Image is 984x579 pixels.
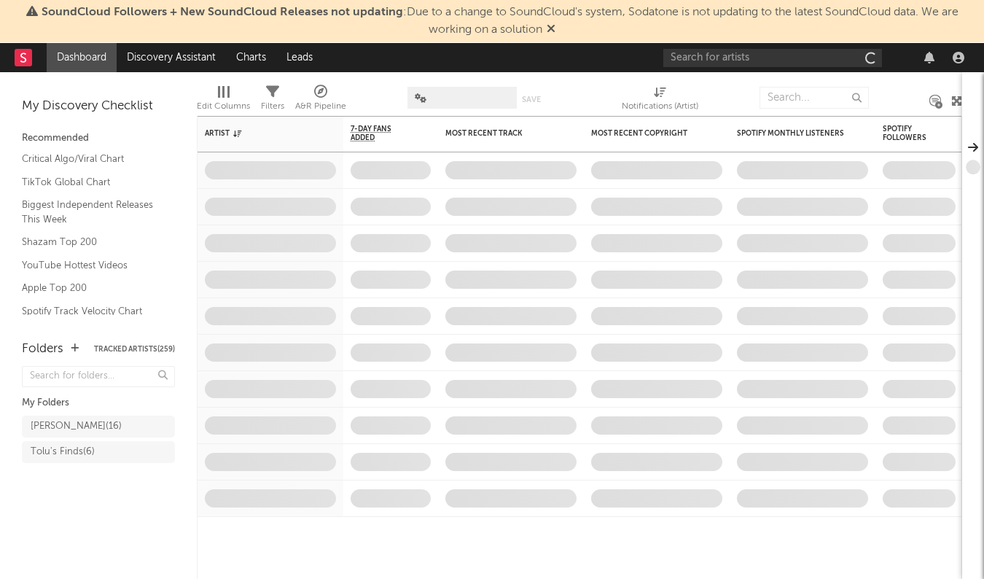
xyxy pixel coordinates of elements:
[22,441,175,463] a: Tolu's Finds(6)
[737,129,846,138] div: Spotify Monthly Listeners
[591,129,700,138] div: Most Recent Copyright
[760,87,869,109] input: Search...
[276,43,323,72] a: Leads
[94,346,175,353] button: Tracked Artists(259)
[22,130,175,147] div: Recommended
[295,98,346,115] div: A&R Pipeline
[22,174,160,190] a: TikTok Global Chart
[22,280,160,296] a: Apple Top 200
[22,341,63,358] div: Folders
[226,43,276,72] a: Charts
[31,418,122,435] div: [PERSON_NAME] ( 16 )
[117,43,226,72] a: Discovery Assistant
[261,98,284,115] div: Filters
[261,79,284,122] div: Filters
[42,7,958,36] span: : Due to a change to SoundCloud's system, Sodatone is not updating to the latest SoundCloud data....
[47,43,117,72] a: Dashboard
[295,79,346,122] div: A&R Pipeline
[22,303,160,319] a: Spotify Track Velocity Chart
[622,98,698,115] div: Notifications (Artist)
[197,79,250,122] div: Edit Columns
[522,96,541,104] button: Save
[205,129,314,138] div: Artist
[22,366,175,387] input: Search for folders...
[197,98,250,115] div: Edit Columns
[42,7,403,18] span: SoundCloud Followers + New SoundCloud Releases not updating
[22,416,175,438] a: [PERSON_NAME](16)
[22,234,160,250] a: Shazam Top 200
[663,49,882,67] input: Search for artists
[547,24,555,36] span: Dismiss
[22,197,160,227] a: Biggest Independent Releases This Week
[351,125,409,142] span: 7-Day Fans Added
[22,257,160,273] a: YouTube Hottest Videos
[22,98,175,115] div: My Discovery Checklist
[622,79,698,122] div: Notifications (Artist)
[445,129,555,138] div: Most Recent Track
[22,395,175,412] div: My Folders
[22,151,160,167] a: Critical Algo/Viral Chart
[883,125,934,142] div: Spotify Followers
[31,443,95,461] div: Tolu's Finds ( 6 )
